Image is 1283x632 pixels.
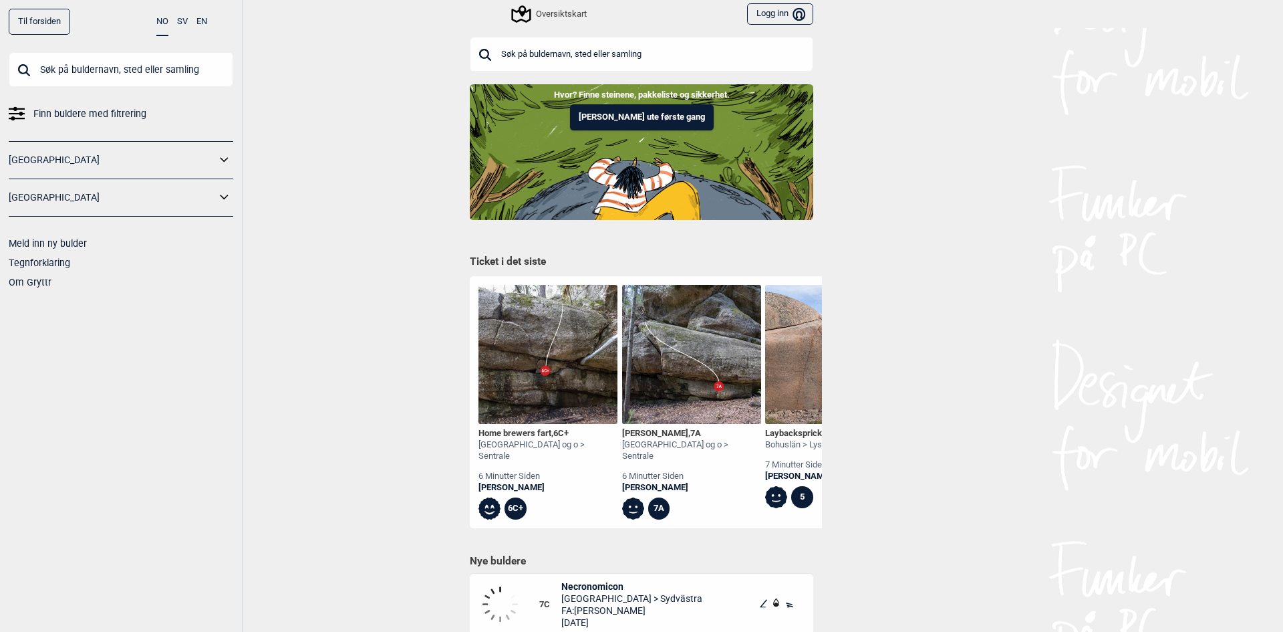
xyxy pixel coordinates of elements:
a: Meld inn ny bulder [9,238,87,249]
span: 6C+ [553,428,569,438]
div: Bohuslän > Lysekil [765,439,838,451]
div: Laybacksprickan , [765,428,838,439]
a: [PERSON_NAME] [765,471,838,482]
img: Laybacksprickan 210907 [765,285,904,424]
p: Hvor? Finne steinene, pakkeliste og sikkerhet. [10,88,1273,102]
div: [GEOGRAPHIC_DATA] og o > Sentrale [478,439,617,462]
span: [DATE] [561,617,702,629]
div: 6 minutter siden [478,471,617,482]
a: Finn buldere med filtrering [9,104,233,124]
div: 5 [791,486,813,508]
a: Om Gryttr [9,277,51,288]
div: 7A [648,498,670,520]
div: 6 minutter siden [622,471,761,482]
img: Indoor to outdoor [470,84,813,219]
a: Tegnforklaring [9,257,70,268]
input: Søk på buldernavn, sted eller samling [9,52,233,87]
button: Logg inn [747,3,813,25]
button: SV [177,9,188,35]
span: Necronomicon [561,581,702,593]
a: [GEOGRAPHIC_DATA] [9,150,216,170]
button: NO [156,9,168,36]
div: [PERSON_NAME] , [622,428,761,439]
img: Halv Nelson 210515 [622,285,761,424]
span: 7C [539,599,561,611]
span: Finn buldere med filtrering [33,104,146,124]
a: [PERSON_NAME] [478,482,617,494]
div: Home brewers fart , [478,428,617,439]
a: [PERSON_NAME] [622,482,761,494]
span: FA: [PERSON_NAME] [561,605,702,617]
h1: Ticket i det siste [470,255,813,270]
input: Søk på buldernavn, sted eller samling [470,37,813,72]
img: Home brewers fart 210426 [478,285,617,424]
a: [GEOGRAPHIC_DATA] [9,188,216,207]
div: [GEOGRAPHIC_DATA] og o > Sentrale [622,439,761,462]
h1: Nye buldere [470,554,813,568]
a: Til forsiden [9,9,70,35]
div: 7 minutter siden [765,459,838,471]
div: 6C+ [505,498,527,520]
span: 7A [690,428,701,438]
button: [PERSON_NAME] ute første gang [570,104,714,130]
div: Oversiktskart [513,6,587,22]
span: [GEOGRAPHIC_DATA] > Sydvästra [561,593,702,605]
button: EN [196,9,207,35]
